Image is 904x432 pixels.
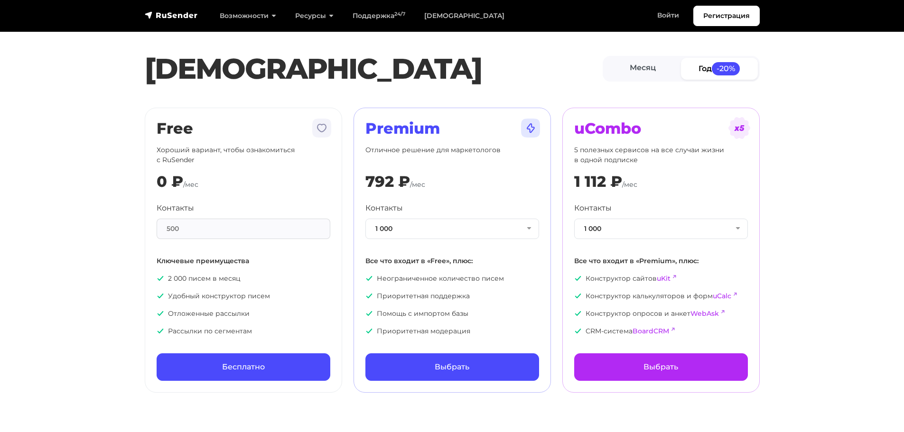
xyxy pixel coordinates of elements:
img: icon-ok.svg [157,327,164,335]
p: Отличное решение для маркетологов [365,145,539,165]
span: -20% [712,62,740,75]
label: Контакты [574,202,612,214]
label: Контакты [157,202,194,214]
p: Конструктор сайтов [574,274,748,284]
a: Бесплатно [157,353,330,381]
p: Все что входит в «Free», плюс: [365,256,539,266]
a: WebAsk [690,309,719,318]
p: 2 000 писем в месяц [157,274,330,284]
img: tarif-ucombo.svg [728,117,751,139]
p: Все что входит в «Premium», плюс: [574,256,748,266]
span: /мес [183,180,198,189]
p: Приоритетная модерация [365,326,539,336]
p: Приоритетная поддержка [365,291,539,301]
p: 5 полезных сервисов на все случаи жизни в одной подписке [574,145,748,165]
a: [DEMOGRAPHIC_DATA] [415,6,514,26]
div: 1 112 ₽ [574,173,622,191]
p: Помощь с импортом базы [365,309,539,319]
img: icon-ok.svg [365,292,373,300]
p: Неограниченное количество писем [365,274,539,284]
img: icon-ok.svg [574,275,582,282]
a: Выбрать [574,353,748,381]
a: Ресурсы [286,6,343,26]
a: Поддержка24/7 [343,6,415,26]
img: icon-ok.svg [574,310,582,317]
h2: uCombo [574,119,748,138]
sup: 24/7 [394,11,405,17]
span: /мес [410,180,425,189]
img: RuSender [145,10,198,20]
div: 0 ₽ [157,173,183,191]
img: icon-ok.svg [157,310,164,317]
a: Войти [648,6,689,25]
p: Конструктор опросов и анкет [574,309,748,319]
p: Ключевые преимущества [157,256,330,266]
p: Рассылки по сегментам [157,326,330,336]
a: uKit [657,274,671,283]
a: Месяц [605,58,681,79]
label: Контакты [365,202,403,214]
img: icon-ok.svg [574,292,582,300]
a: uCalc [713,292,731,300]
img: icon-ok.svg [365,275,373,282]
button: 1 000 [574,219,748,239]
img: icon-ok.svg [574,327,582,335]
p: CRM-система [574,326,748,336]
a: BoardCRM [633,327,669,335]
h2: Premium [365,119,539,138]
h2: Free [157,119,330,138]
div: 792 ₽ [365,173,410,191]
p: Конструктор калькуляторов и форм [574,291,748,301]
a: Выбрать [365,353,539,381]
p: Хороший вариант, чтобы ознакомиться с RuSender [157,145,330,165]
img: tarif-premium.svg [519,117,542,139]
h1: [DEMOGRAPHIC_DATA] [145,52,603,86]
a: Регистрация [693,6,760,26]
img: tarif-free.svg [310,117,333,139]
a: Год [681,58,758,79]
p: Удобный конструктор писем [157,291,330,301]
img: icon-ok.svg [157,292,164,300]
a: Возможности [210,6,286,26]
img: icon-ok.svg [365,310,373,317]
span: /мес [622,180,637,189]
p: Отложенные рассылки [157,309,330,319]
img: icon-ok.svg [157,275,164,282]
img: icon-ok.svg [365,327,373,335]
button: 1 000 [365,219,539,239]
